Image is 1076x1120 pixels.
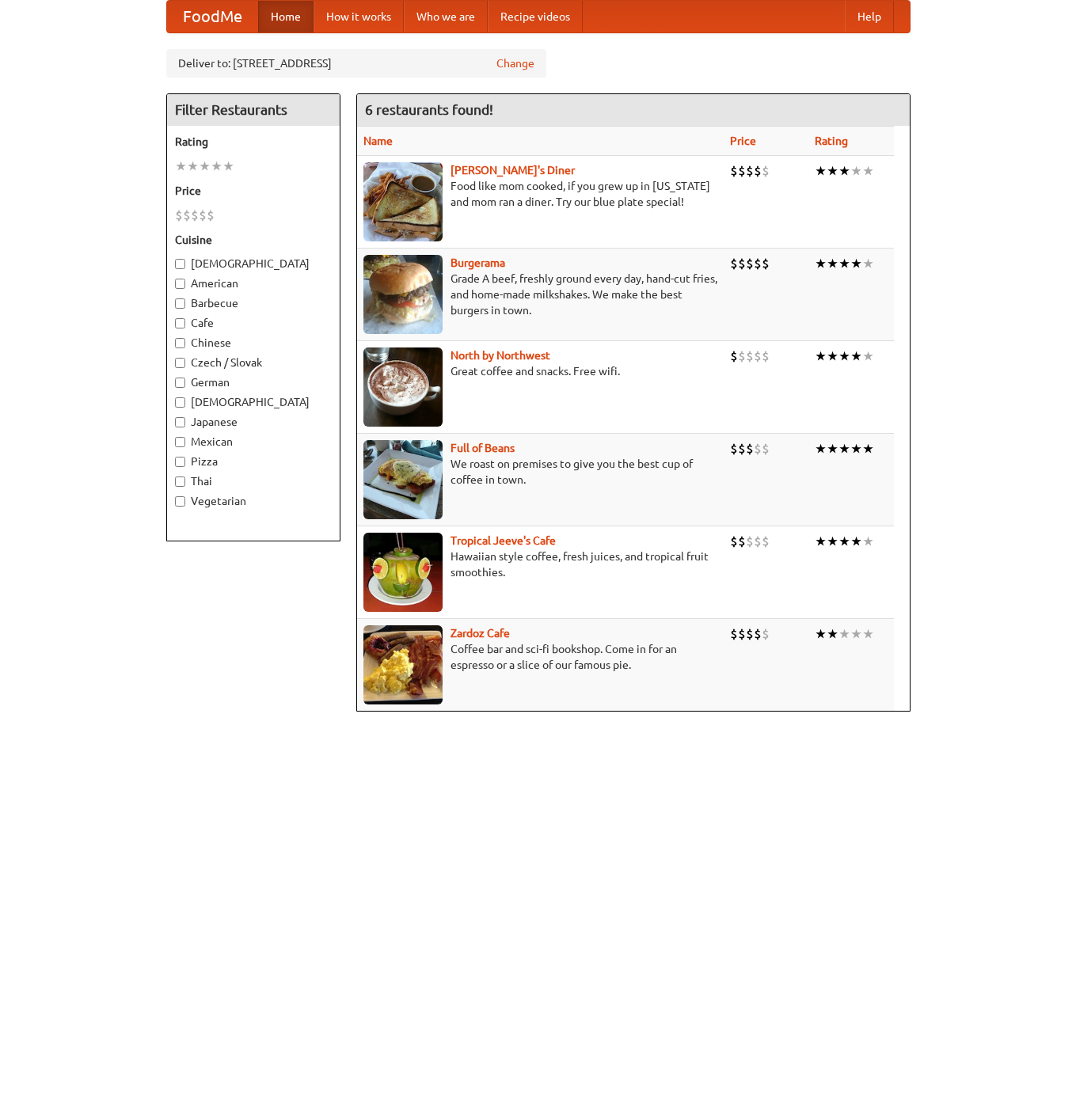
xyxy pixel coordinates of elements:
[762,347,770,365] li: $
[199,207,207,224] li: $
[850,625,862,643] li: ★
[827,347,838,365] li: ★
[175,275,332,291] label: American
[762,533,770,550] li: $
[850,440,862,457] li: ★
[175,434,332,450] label: Mexican
[175,134,332,150] h5: Rating
[175,496,185,507] input: Vegetarian
[363,347,443,427] img: north.jpg
[199,158,211,175] li: ★
[175,295,332,311] label: Barbecue
[815,347,827,365] li: ★
[730,440,738,457] li: $
[175,437,185,447] input: Mexican
[754,533,762,550] li: $
[738,533,746,550] li: $
[404,1,488,32] a: Who we are
[166,49,546,78] div: Deliver to: [STREET_ADDRESS]
[175,318,185,328] input: Cafe
[730,625,738,643] li: $
[762,625,770,643] li: $
[730,255,738,272] li: $
[838,162,850,180] li: ★
[187,158,199,175] li: ★
[175,473,332,489] label: Thai
[363,533,443,612] img: jeeves.jpg
[738,162,746,180] li: $
[838,440,850,457] li: ★
[175,457,185,467] input: Pizza
[363,271,717,318] p: Grade A beef, freshly ground every day, hand-cut fries, and home-made milkshakes. We make the bes...
[850,162,862,180] li: ★
[827,533,838,550] li: ★
[754,162,762,180] li: $
[183,207,191,224] li: $
[827,440,838,457] li: ★
[175,279,185,289] input: American
[363,363,717,379] p: Great coffee and snacks. Free wifi.
[738,255,746,272] li: $
[207,207,215,224] li: $
[175,207,183,224] li: $
[815,162,827,180] li: ★
[730,347,738,365] li: $
[488,1,583,32] a: Recipe videos
[738,440,746,457] li: $
[191,207,199,224] li: $
[175,183,332,199] h5: Price
[730,533,738,550] li: $
[862,347,874,365] li: ★
[175,158,187,175] li: ★
[175,454,332,469] label: Pizza
[451,256,505,269] b: Burgerama
[827,255,838,272] li: ★
[211,158,222,175] li: ★
[175,355,332,370] label: Czech / Slovak
[363,255,443,334] img: burgerama.jpg
[175,232,332,248] h5: Cuisine
[815,135,848,147] a: Rating
[175,417,185,427] input: Japanese
[738,347,746,365] li: $
[746,347,754,365] li: $
[862,440,874,457] li: ★
[850,255,862,272] li: ★
[862,625,874,643] li: ★
[815,440,827,457] li: ★
[451,627,510,640] a: Zardoz Cafe
[451,349,550,362] a: North by Northwest
[746,625,754,643] li: $
[838,347,850,365] li: ★
[175,476,185,487] input: Thai
[862,255,874,272] li: ★
[175,315,332,331] label: Cafe
[838,625,850,643] li: ★
[363,641,717,673] p: Coffee bar and sci-fi bookshop. Come in for an espresso or a slice of our famous pie.
[754,440,762,457] li: $
[815,533,827,550] li: ★
[838,533,850,550] li: ★
[363,456,717,488] p: We roast on premises to give you the best cup of coffee in town.
[850,347,862,365] li: ★
[175,335,332,351] label: Chinese
[175,397,185,408] input: [DEMOGRAPHIC_DATA]
[363,162,443,241] img: sallys.jpg
[451,442,515,454] a: Full of Beans
[838,255,850,272] li: ★
[451,164,575,177] a: [PERSON_NAME]'s Diner
[738,625,746,643] li: $
[754,255,762,272] li: $
[175,493,332,509] label: Vegetarian
[363,440,443,519] img: beans.jpg
[451,534,556,547] b: Tropical Jeeve's Cafe
[363,625,443,704] img: zardoz.jpg
[175,338,185,348] input: Chinese
[258,1,314,32] a: Home
[754,625,762,643] li: $
[746,255,754,272] li: $
[827,162,838,180] li: ★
